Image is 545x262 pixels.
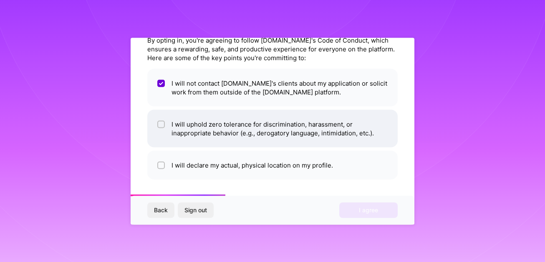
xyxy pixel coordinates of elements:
[147,69,398,106] li: I will not contact [DOMAIN_NAME]'s clients about my application or solicit work from them outside...
[184,206,207,214] span: Sign out
[154,206,168,214] span: Back
[147,203,174,218] button: Back
[147,150,398,179] li: I will declare my actual, physical location on my profile.
[147,109,398,147] li: I will uphold zero tolerance for discrimination, harassment, or inappropriate behavior (e.g., der...
[147,36,398,62] div: By opting in, you're agreeing to follow [DOMAIN_NAME]'s Code of Conduct, which ensures a rewardin...
[178,203,214,218] button: Sign out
